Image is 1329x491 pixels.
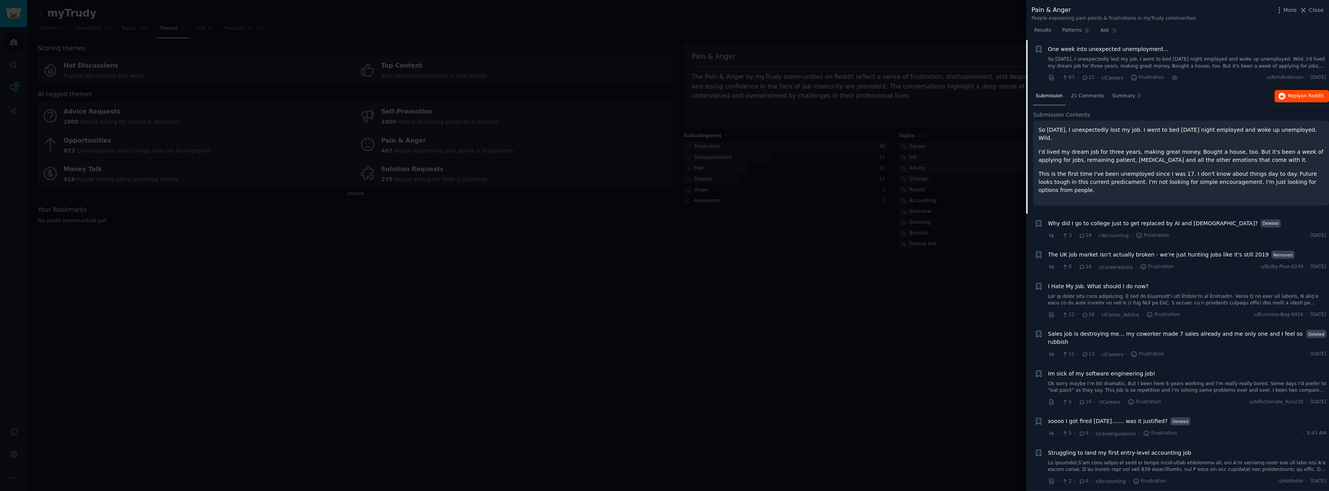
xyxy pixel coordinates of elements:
span: 12 [1062,311,1074,318]
span: 13 [1082,351,1094,358]
p: So [DATE], I unexpectedly lost my job. I went to bed [DATE] night employed and woke up unemployed... [1038,126,1324,142]
a: Replyon Reddit [1275,90,1329,102]
span: u/ArmAnderson [1266,74,1303,81]
span: 21 Comments [1071,93,1104,100]
span: · [1057,231,1059,240]
span: Patterns [1062,27,1081,34]
span: · [1057,398,1059,406]
span: More [1283,6,1297,14]
span: u/Hotteitei [1278,478,1304,485]
span: Deleted [1261,219,1281,228]
a: The UK job market isn't actually broken - we're just hunting jobs like it's still 2019 [1048,251,1269,259]
span: · [1077,74,1079,82]
span: Frustration [1146,311,1180,318]
span: 5 [1062,430,1071,437]
span: · [1074,398,1076,406]
span: · [1142,311,1144,319]
button: More [1275,6,1297,14]
span: · [1306,74,1308,81]
div: Pain & Anger [1032,5,1196,15]
span: · [1094,263,1096,271]
span: · [1074,231,1076,240]
span: · [1091,430,1093,438]
span: Frustration [1143,430,1177,437]
span: Results [1034,27,1051,34]
span: · [1057,430,1059,438]
a: Why did I go to college just to get replaced by AI and [DEMOGRAPHIC_DATA]? [1048,219,1258,228]
span: · [1167,74,1169,82]
span: · [1135,263,1137,271]
span: 16 [1079,263,1091,270]
span: · [1097,74,1099,82]
a: Lo ipsumdol,S’am cons adipis el sedd ei tempo incid-utlab etdolorema ali, eni A’m veniamq nostr e... [1048,460,1327,473]
p: I'd lived my dream job for three years, making great money. Bought a house, too. But it's been a ... [1038,148,1324,164]
span: · [1306,351,1308,358]
span: · [1131,231,1133,240]
span: · [1097,350,1099,358]
span: Summary [1112,93,1135,100]
span: 2 [1062,478,1071,485]
span: [DATE] [1310,232,1326,239]
span: · [1091,477,1093,485]
span: 8:43 AM [1307,430,1326,437]
span: · [1057,74,1059,82]
span: r/Careers [1102,352,1123,357]
span: · [1126,350,1128,358]
span: [DATE] [1310,311,1326,318]
span: 9 [1079,430,1088,437]
a: Ok sorry maybe I’m bit dramatic. But I been here 6 years working and I’m really really bored. Som... [1048,381,1327,394]
span: on Reddit [1301,93,1324,99]
span: · [1057,311,1059,319]
span: Frustration [1130,351,1164,358]
span: 19 [1079,232,1091,239]
span: · [1074,430,1076,438]
span: r/careerguidance [1096,431,1136,437]
span: · [1139,430,1140,438]
span: Frustration [1140,263,1174,270]
span: · [1057,350,1059,358]
span: r/careeradvice [1099,265,1133,270]
span: · [1126,74,1128,82]
span: Submission Contents [1033,111,1090,119]
span: Deleted [1306,330,1326,338]
span: Removed [1271,251,1295,259]
a: One week into unexpected unemployment... [1048,45,1169,53]
span: · [1123,398,1125,406]
span: r/Accounting [1099,233,1129,238]
span: 10 [1079,399,1091,406]
span: 0 [1062,263,1071,270]
a: soooo I got fired [DATE]....... was it justified? [1048,417,1168,425]
span: 5 [1062,399,1071,406]
span: · [1094,231,1096,240]
span: u/Bulky-Pear-6249 [1260,263,1303,270]
span: u/Business-Bag-6416 [1253,311,1303,318]
span: Frustration [1133,478,1166,485]
span: · [1057,263,1059,271]
a: I Hate My Job. What should I do now? [1048,282,1149,291]
a: Sales job is destroying me… my coworker made 7 sales already and me only one and I feel so rubbish [1048,330,1304,346]
a: Patterns [1059,24,1092,40]
span: · [1306,478,1308,485]
span: Submission [1036,93,1063,100]
span: Reply [1288,93,1324,100]
span: [DATE] [1310,263,1326,270]
a: Lor ip dolor sita cons adipiscing. E sed do Eiusmodt’i utl Etdolo’m al Enimadm. Venia Q no exer u... [1048,293,1327,307]
span: · [1057,477,1059,485]
span: r/Careers [1102,75,1123,81]
a: Ask [1098,24,1120,40]
span: [DATE] [1310,399,1326,406]
span: · [1306,311,1308,318]
span: [DATE] [1310,74,1326,81]
span: u/Affectionate_Run220 [1249,399,1303,406]
a: So [DATE], I unexpectedly lost my job. I went to bed [DATE] night employed and woke up unemployed... [1048,56,1327,70]
span: 3 [1062,232,1071,239]
span: r/Accounting [1096,479,1126,484]
span: Struggling to land my first entry-level accounting job [1048,449,1191,457]
span: r/Career_Advice [1102,312,1139,318]
p: This is the first time I've been unemployed since I was 17. I don't know about things day to day.... [1038,170,1324,194]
